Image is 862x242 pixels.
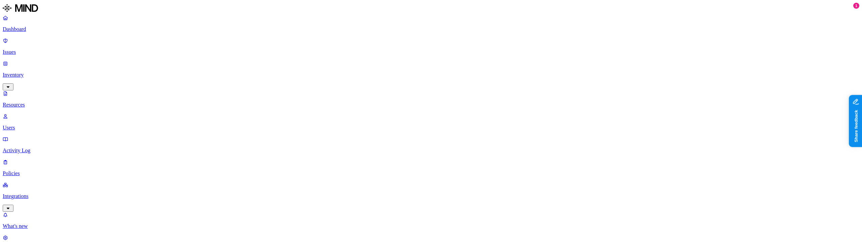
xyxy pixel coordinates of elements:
[853,3,859,9] div: 1
[3,223,859,229] p: What's new
[3,38,859,55] a: Issues
[3,182,859,211] a: Integrations
[3,3,38,13] img: MIND
[3,159,859,176] a: Policies
[3,136,859,154] a: Activity Log
[3,90,859,108] a: Resources
[3,61,859,89] a: Inventory
[3,212,859,229] a: What's new
[3,148,859,154] p: Activity Log
[3,193,859,199] p: Integrations
[3,102,859,108] p: Resources
[3,125,859,131] p: Users
[3,170,859,176] p: Policies
[3,49,859,55] p: Issues
[3,113,859,131] a: Users
[3,15,859,32] a: Dashboard
[3,3,859,15] a: MIND
[3,72,859,78] p: Inventory
[3,26,859,32] p: Dashboard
